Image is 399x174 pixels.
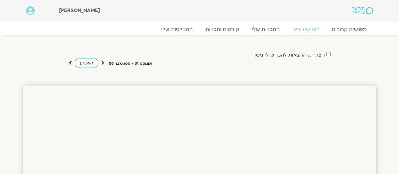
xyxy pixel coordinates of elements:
[155,26,199,33] a: ההקלטות שלי
[80,60,93,66] span: השבוע
[59,7,100,14] span: [PERSON_NAME]
[286,26,326,33] a: לוח שידורים
[26,26,373,33] nav: Menu
[199,26,245,33] a: קורסים ותכניות
[245,26,286,33] a: התכניות שלי
[326,26,373,33] a: מפגשים קרובים
[75,58,98,68] a: השבוע
[109,60,152,67] p: אוגוסט 31 - ספטמבר 06
[252,52,325,58] label: הצג רק הרצאות להם יש לי גישה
